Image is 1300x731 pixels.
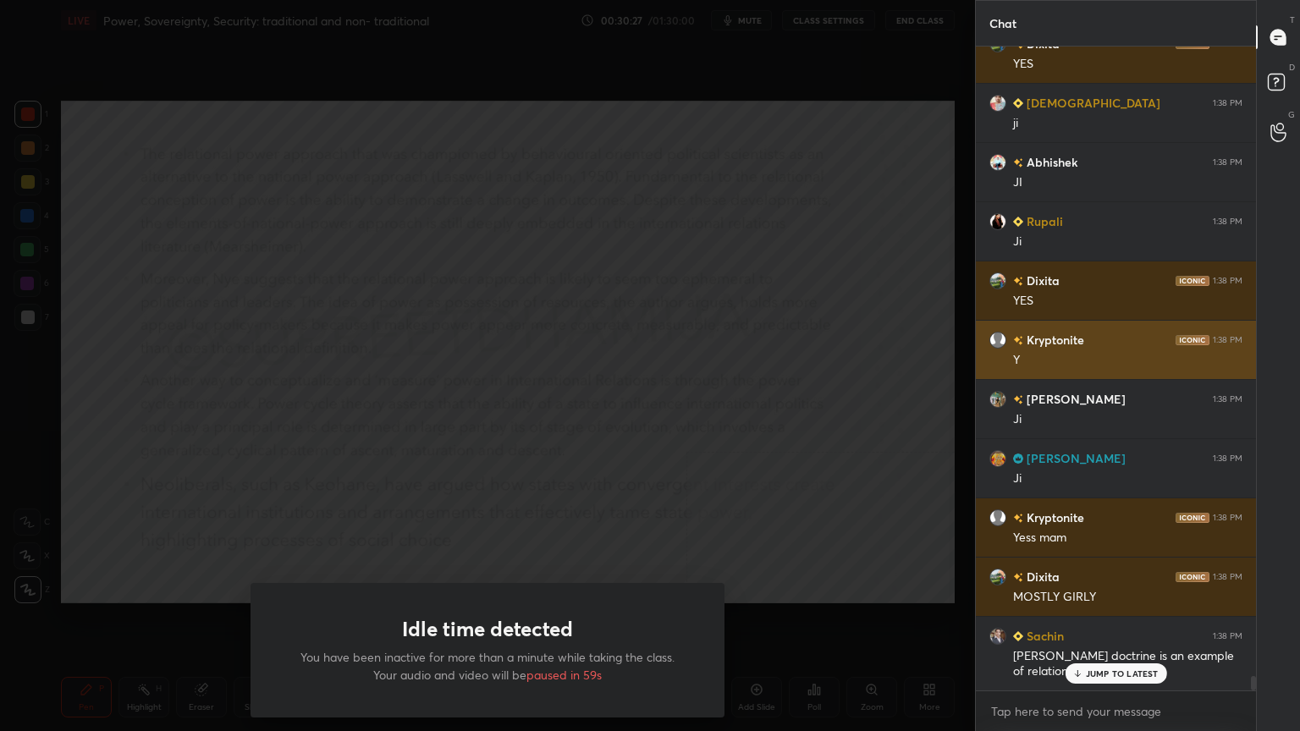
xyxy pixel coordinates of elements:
[1290,14,1295,26] p: T
[976,47,1256,690] div: grid
[402,617,573,641] h1: Idle time detected
[1086,668,1159,679] p: JUMP TO LATEST
[291,648,684,684] p: You have been inactive for more than a minute while taking the class. Your audio and video will be
[1289,61,1295,74] p: D
[976,1,1030,46] p: Chat
[526,667,602,683] span: paused in 59s
[1288,108,1295,121] p: G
